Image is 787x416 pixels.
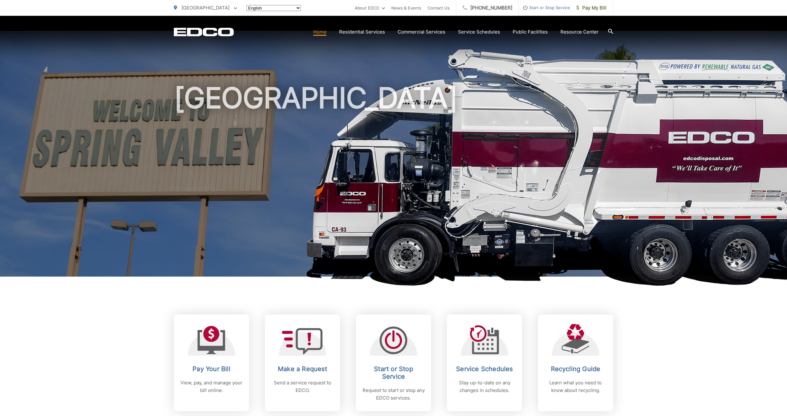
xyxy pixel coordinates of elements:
[513,28,548,36] a: Public Facilities
[247,5,301,11] select: Select a language
[180,365,243,373] h2: Pay Your Bill
[453,379,516,394] p: Stay up-to-date on any changes in schedules.
[453,365,516,373] h2: Service Schedules
[398,28,445,36] a: Commercial Services
[174,315,249,411] a: Pay Your Bill View, pay, and manage your bill online.
[447,315,522,411] a: Service Schedules Stay up-to-date on any changes in schedules.
[560,28,599,36] a: Resource Center
[362,387,425,402] p: Request to start or stop any EDCO services.
[174,28,234,36] a: EDCD logo. Return to the homepage.
[355,4,385,12] a: About EDCO
[265,315,340,411] a: Make a Request Send a service request to EDCO.
[271,379,334,394] p: Send a service request to EDCO.
[180,379,243,394] p: View, pay, and manage your bill online.
[544,365,607,373] h2: Recycling Guide
[313,28,326,36] a: Home
[544,379,607,394] p: Learn what you need to know about recycling.
[458,28,500,36] a: Service Schedules
[339,28,385,36] a: Residential Services
[362,365,425,380] h2: Start or Stop Service
[391,4,421,12] a: News & Events
[271,365,334,373] h2: Make a Request
[181,5,229,11] span: [GEOGRAPHIC_DATA]
[538,315,613,411] a: Recycling Guide Learn what you need to know about recycling.
[428,4,450,12] a: Contact Us
[174,82,613,282] h1: [GEOGRAPHIC_DATA]
[577,4,607,12] span: Pay My Bill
